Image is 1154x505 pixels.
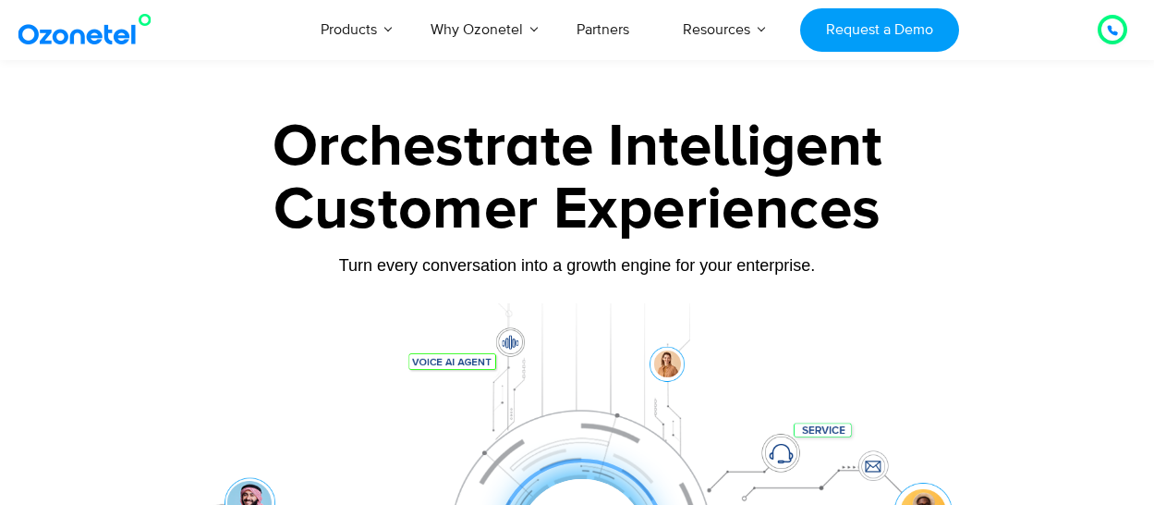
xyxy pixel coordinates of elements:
div: Turn every conversation into a growth engine for your enterprise. [65,255,1090,276]
a: Request a Demo [800,8,958,52]
div: Orchestrate Intelligent [65,117,1090,177]
div: Customer Experiences [65,166,1090,254]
